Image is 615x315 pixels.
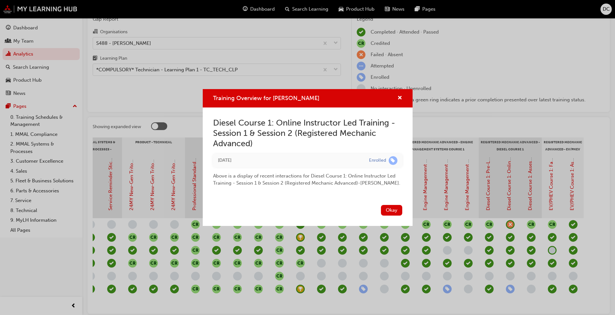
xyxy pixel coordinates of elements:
[389,156,397,165] span: learningRecordVerb_ENROLL-icon
[213,118,402,149] h2: Diesel Course 1: Online Instructor Led Training - Session 1 & Session 2 (Registered Mechanic Adva...
[213,167,402,187] div: Above is a display of recent interactions for Diesel Course 1: Online Instructor Led Training - S...
[213,95,319,102] span: Training Overview for [PERSON_NAME]
[203,89,413,226] div: Training Overview for NAVJOT SINGH
[397,94,402,102] button: cross-icon
[381,205,402,216] button: Okay
[369,157,386,164] div: Enrolled
[397,96,402,101] span: cross-icon
[218,157,359,164] div: Wed Jun 25 2025 10:21:32 GMT+0930 (Australian Central Standard Time)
